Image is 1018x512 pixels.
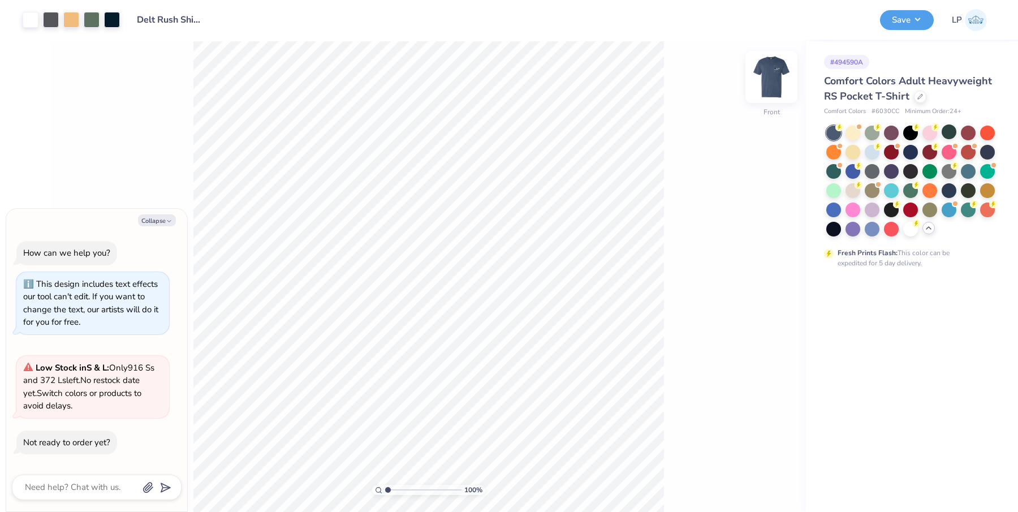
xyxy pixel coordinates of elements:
[23,362,154,412] span: Only 916 Ss and 372 Ls left. Switch colors or products to avoid delays.
[763,107,780,117] div: Front
[23,278,158,328] div: This design includes text effects our tool can't edit. If you want to change the text, our artist...
[824,74,992,103] span: Comfort Colors Adult Heavyweight RS Pocket T-Shirt
[872,107,899,117] span: # 6030CC
[23,375,140,399] span: No restock date yet.
[36,362,109,373] strong: Low Stock in S & L :
[824,107,866,117] span: Comfort Colors
[952,9,987,31] a: LP
[749,54,794,100] img: Front
[824,55,869,69] div: # 494590A
[838,248,977,268] div: This color can be expedited for 5 day delivery.
[965,9,987,31] img: Lauren Pevec
[23,247,110,259] div: How can we help you?
[838,248,898,257] strong: Fresh Prints Flash:
[952,14,962,27] span: LP
[905,107,961,117] span: Minimum Order: 24 +
[464,485,482,495] span: 100 %
[128,8,212,31] input: Untitled Design
[880,10,934,30] button: Save
[138,214,176,226] button: Collapse
[23,437,110,448] div: Not ready to order yet?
